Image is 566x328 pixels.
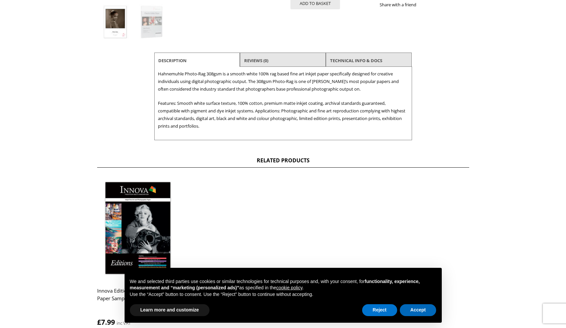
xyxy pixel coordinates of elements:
[117,319,131,327] strong: inc VAT
[134,4,170,40] img: Hahnemuhle Photo Rag 308gsm - Image 2
[380,1,424,9] p: Share with a friend
[362,304,397,316] button: Reject
[97,284,179,311] h2: Innova Editions Inkjet Fine Art Paper Sample Pack (6 Sheets)
[424,2,430,7] img: facebook sharing button
[97,317,115,327] bdi: 7.99
[97,178,179,327] a: Innova Editions Inkjet Fine Art Paper Sample Pack (6 Sheets) £7.99 inc VAT
[244,55,268,66] a: Reviews (0)
[400,304,436,316] button: Accept
[97,4,133,40] img: Hahnemuhle Photo Rag 308gsm
[130,291,436,298] p: Use the “Accept” button to consent. Use the “Reject” button to continue without accepting.
[97,317,101,327] span: £
[97,157,469,168] h2: Related products
[130,278,436,291] p: We and selected third parties use cookies or similar technologies for technical purposes and, wit...
[158,70,408,93] p: Hahnemuhle Photo-Rag 308gsm is a smooth white 100% rag based fine art inkjet paper specifically d...
[119,263,447,328] div: Notice
[97,178,179,280] img: Innova Editions Inkjet Fine Art Paper Sample Pack (6 Sheets)
[432,2,437,7] img: twitter sharing button
[330,55,382,66] a: TECHNICAL INFO & DOCS
[440,2,445,7] img: email sharing button
[130,304,209,316] button: Learn more and customize
[158,100,408,130] p: Features: Smooth white surface texture, 100% cotton, premium matte inkjet coating, archival stand...
[276,285,302,290] a: cookie policy
[130,279,420,291] strong: functionality, experience, measurement and “marketing (personalized ads)”
[158,55,187,66] a: Description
